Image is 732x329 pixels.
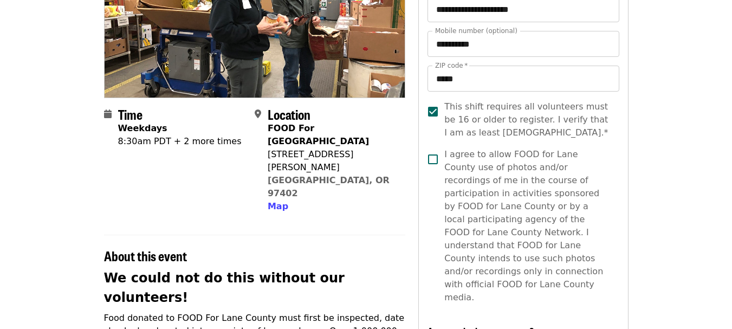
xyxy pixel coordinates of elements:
strong: Weekdays [118,123,167,133]
span: About this event [104,246,187,265]
span: Time [118,105,142,124]
strong: FOOD For [GEOGRAPHIC_DATA] [268,123,369,146]
i: map-marker-alt icon [255,109,261,119]
div: [STREET_ADDRESS][PERSON_NAME] [268,148,397,174]
input: Mobile number (optional) [427,31,619,57]
div: 8:30am PDT + 2 more times [118,135,242,148]
i: calendar icon [104,109,112,119]
label: Mobile number (optional) [435,28,517,34]
span: Map [268,201,288,211]
label: ZIP code [435,62,468,69]
h2: We could not do this without our volunteers! [104,268,406,307]
span: I agree to allow FOOD for Lane County use of photos and/or recordings of me in the course of part... [444,148,610,304]
span: Location [268,105,310,124]
input: ZIP code [427,66,619,92]
a: [GEOGRAPHIC_DATA], OR 97402 [268,175,390,198]
span: This shift requires all volunteers must be 16 or older to register. I verify that I am as least [... [444,100,610,139]
button: Map [268,200,288,213]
